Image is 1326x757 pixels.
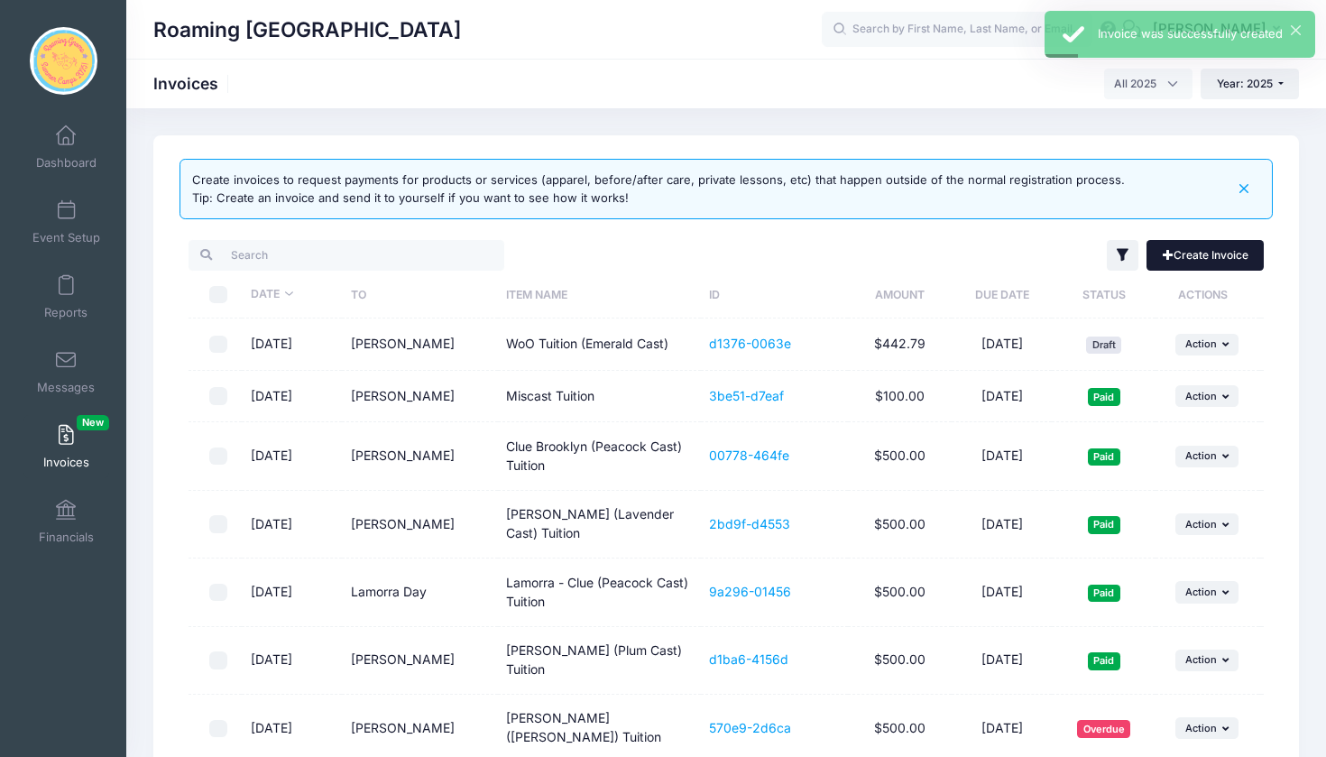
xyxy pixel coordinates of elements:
[1088,388,1120,405] span: Paid
[848,559,952,626] td: $500.00
[1088,448,1120,466] span: Paid
[242,271,343,318] th: Date: activate to sort column ascending
[952,559,1053,626] td: [DATE]
[77,415,109,430] span: New
[1201,69,1299,99] button: Year: 2025
[1185,586,1217,598] span: Action
[1175,650,1239,671] button: Action
[709,584,791,599] a: 9a296-01456
[342,318,497,371] td: [PERSON_NAME]
[23,415,109,478] a: InvoicesNew
[498,371,701,423] td: Miscast Tuition
[43,455,89,470] span: Invoices
[1185,653,1217,666] span: Action
[1175,446,1239,467] button: Action
[23,265,109,328] a: Reports
[192,171,1125,207] div: Create invoices to request payments for products or services (apparel, before/after care, private...
[189,240,504,271] input: Search
[1098,25,1301,43] div: Invoice was successfully created
[1156,271,1259,318] th: Actions
[709,388,784,403] a: 3be51-d7eaf
[952,491,1053,559] td: [DATE]
[498,491,701,559] td: [PERSON_NAME] (Lavender Cast) Tuition
[36,155,97,171] span: Dashboard
[498,422,701,490] td: Clue Brooklyn (Peacock Cast) Tuition
[242,422,343,490] td: [DATE]
[848,627,952,695] td: $500.00
[1175,385,1239,407] button: Action
[1185,722,1217,734] span: Action
[1088,516,1120,533] span: Paid
[242,318,343,371] td: [DATE]
[822,12,1092,48] input: Search by First Name, Last Name, or Email...
[30,27,97,95] img: Roaming Gnome Theatre
[848,371,952,423] td: $100.00
[1088,652,1120,669] span: Paid
[342,371,497,423] td: [PERSON_NAME]
[342,271,497,318] th: To: activate to sort column ascending
[1175,581,1239,603] button: Action
[709,516,790,531] a: 2bd9f-d4553
[44,305,87,320] span: Reports
[1086,337,1121,354] span: Draft
[23,340,109,403] a: Messages
[709,448,789,463] a: 00778-464fe
[498,627,701,695] td: [PERSON_NAME] (Plum Cast) Tuition
[1175,717,1239,739] button: Action
[1217,77,1273,90] span: Year: 2025
[952,271,1053,318] th: Due Date: activate to sort column ascending
[342,627,497,695] td: [PERSON_NAME]
[1185,518,1217,531] span: Action
[342,491,497,559] td: [PERSON_NAME]
[952,422,1053,490] td: [DATE]
[1114,76,1156,92] span: All 2025
[32,230,100,245] span: Event Setup
[709,720,791,735] a: 570e9-2d6ca
[1185,390,1217,402] span: Action
[498,559,701,626] td: Lamorra - Clue (Peacock Cast) Tuition
[848,422,952,490] td: $500.00
[952,627,1053,695] td: [DATE]
[848,318,952,371] td: $442.79
[242,371,343,423] td: [DATE]
[23,115,109,179] a: Dashboard
[709,651,788,667] a: d1ba6-4156d
[1146,240,1264,271] a: Create Invoice
[952,371,1053,423] td: [DATE]
[242,491,343,559] td: [DATE]
[242,559,343,626] td: [DATE]
[498,318,701,371] td: WoO Tuition (Emerald Cast)
[242,627,343,695] td: [DATE]
[1104,69,1192,99] span: All 2025
[342,422,497,490] td: [PERSON_NAME]
[848,271,952,318] th: Amount: activate to sort column ascending
[952,318,1053,371] td: [DATE]
[1185,337,1217,350] span: Action
[848,491,952,559] td: $500.00
[498,271,701,318] th: Item Name: activate to sort column ascending
[701,271,848,318] th: ID: activate to sort column ascending
[23,190,109,254] a: Event Setup
[37,380,95,395] span: Messages
[342,559,497,626] td: Lamorra Day
[153,74,234,93] h1: Invoices
[23,490,109,553] a: Financials
[1077,720,1130,737] span: Overdue
[1052,271,1156,318] th: Status: activate to sort column ascending
[1291,25,1301,35] button: ×
[709,336,791,351] a: d1376-0063e
[1088,585,1120,602] span: Paid
[39,530,94,545] span: Financials
[153,9,461,51] h1: Roaming [GEOGRAPHIC_DATA]
[1185,449,1217,462] span: Action
[1175,334,1239,355] button: Action
[1141,9,1299,51] button: [PERSON_NAME]
[1175,513,1239,535] button: Action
